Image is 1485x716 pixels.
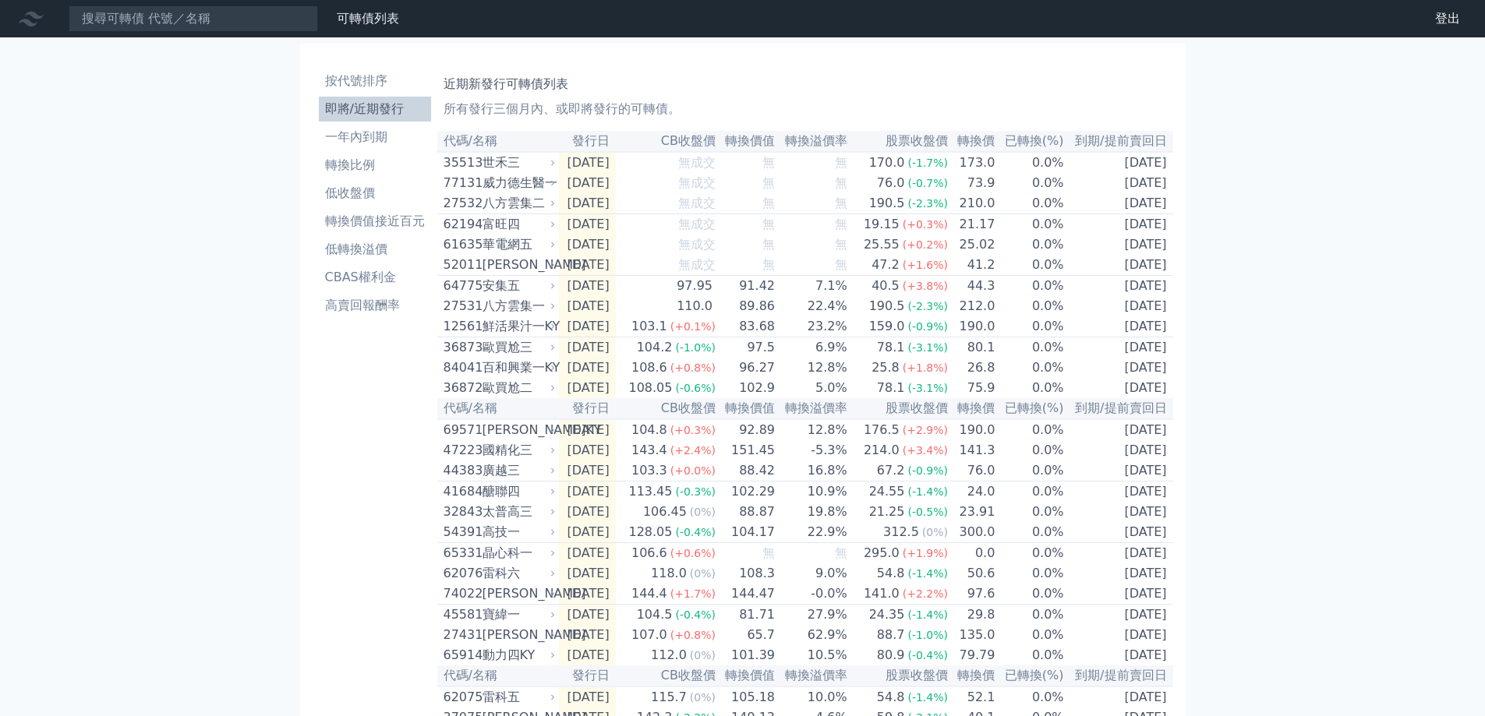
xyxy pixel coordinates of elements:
[903,424,948,436] span: (+2.9%)
[670,320,716,333] span: (+0.1%)
[483,215,553,234] div: 富旺四
[776,460,848,481] td: 16.8%
[866,503,908,521] div: 21.25
[559,605,616,626] td: [DATE]
[319,265,431,290] a: CBAS權利金
[995,235,1064,255] td: 0.0%
[949,316,995,337] td: 190.0
[995,543,1064,564] td: 0.0%
[319,156,431,175] li: 轉換比例
[903,238,948,251] span: (+0.2%)
[444,605,479,624] div: 45581
[444,215,479,234] div: 62194
[444,317,479,336] div: 12561
[444,153,479,172] div: 35513
[674,297,716,316] div: 110.0
[776,522,848,543] td: 22.9%
[1423,6,1473,31] a: 登出
[1065,316,1173,337] td: [DATE]
[1065,235,1173,255] td: [DATE]
[716,460,776,481] td: 88.42
[1065,460,1173,481] td: [DATE]
[319,237,431,262] a: 低轉換溢價
[1065,152,1173,173] td: [DATE]
[648,564,690,583] div: 118.0
[444,358,479,377] div: 84041
[678,155,716,170] span: 無成交
[995,584,1064,605] td: 0.0%
[1065,131,1173,152] th: 到期/提前賣回日
[678,175,716,190] span: 無成交
[625,482,675,501] div: 113.45
[995,605,1064,626] td: 0.0%
[628,441,670,460] div: 143.4
[949,584,995,605] td: 97.6
[483,461,553,480] div: 廣越三
[716,358,776,378] td: 96.27
[716,625,776,645] td: 65.7
[444,461,479,480] div: 44383
[848,131,949,152] th: 股票收盤價
[949,131,995,152] th: 轉換價
[483,421,553,439] div: [PERSON_NAME]KY
[903,547,948,559] span: (+1.9%)
[319,209,431,234] a: 轉換價值接近百元
[625,523,675,541] div: 128.05
[559,296,616,316] td: [DATE]
[861,215,903,234] div: 19.15
[874,338,908,357] div: 78.1
[874,564,908,583] div: 54.8
[995,378,1064,398] td: 0.0%
[1065,584,1173,605] td: [DATE]
[444,235,479,254] div: 61635
[949,214,995,235] td: 21.17
[716,276,776,297] td: 91.42
[437,398,559,419] th: 代碼/名稱
[1065,358,1173,378] td: [DATE]
[444,503,479,521] div: 32843
[776,131,848,152] th: 轉換溢價率
[949,152,995,173] td: 173.0
[483,277,553,295] div: 安集五
[628,544,670,563] div: 106.6
[483,441,553,460] div: 國精化三
[1065,522,1173,543] td: [DATE]
[716,378,776,398] td: 102.9
[483,317,553,336] div: 鮮活果汁一KY
[483,605,553,624] div: 寶緯一
[559,255,616,276] td: [DATE]
[995,481,1064,503] td: 0.0%
[776,337,848,358] td: 6.9%
[69,5,318,32] input: 搜尋可轉債 代號／名稱
[674,277,716,295] div: 97.95
[483,564,553,583] div: 雷科六
[559,584,616,605] td: [DATE]
[716,481,776,503] td: 102.29
[995,419,1064,440] td: 0.0%
[835,237,847,252] span: 無
[559,378,616,398] td: [DATE]
[319,212,431,231] li: 轉換價值接近百元
[835,545,847,560] span: 無
[866,297,908,316] div: 190.5
[762,545,775,560] span: 無
[559,337,616,358] td: [DATE]
[995,316,1064,337] td: 0.0%
[640,503,690,521] div: 106.45
[776,358,848,378] td: 12.8%
[716,337,776,358] td: 97.5
[776,440,848,460] td: -5.3%
[444,338,479,357] div: 36873
[1065,440,1173,460] td: [DATE]
[634,605,676,624] div: 104.5
[670,444,716,457] span: (+2.4%)
[675,341,716,354] span: (-1.0%)
[670,424,716,436] span: (+0.3%)
[483,153,553,172] div: 世禾三
[903,218,948,231] span: (+0.3%)
[319,128,431,146] li: 一年內到期
[848,398,949,419] th: 股票收盤價
[559,358,616,378] td: [DATE]
[866,482,908,501] div: 24.55
[866,317,908,336] div: 159.0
